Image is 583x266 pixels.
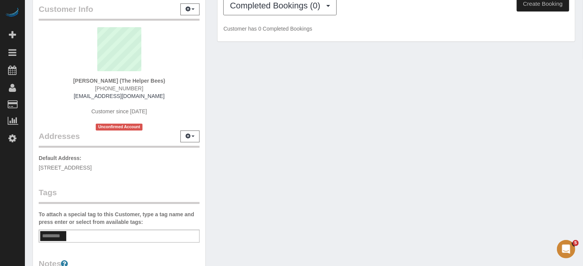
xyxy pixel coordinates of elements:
label: To attach a special tag to this Customer, type a tag name and press enter or select from availabl... [39,211,200,226]
span: Unconfirmed Account [96,124,142,130]
img: Automaid Logo [5,8,20,18]
label: Default Address: [39,154,82,162]
span: 5 [573,240,579,246]
legend: Customer Info [39,3,200,21]
legend: Tags [39,187,200,204]
iframe: Intercom live chat [557,240,575,258]
span: [PHONE_NUMBER] [95,85,143,91]
span: Customer since [DATE] [92,108,147,114]
a: [EMAIL_ADDRESS][DOMAIN_NAME] [74,93,165,99]
span: [STREET_ADDRESS] [39,165,92,171]
span: Completed Bookings (0) [230,1,324,10]
p: Customer has 0 Completed Bookings [223,25,569,33]
strong: [PERSON_NAME] (The Helper Bees) [73,78,165,84]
